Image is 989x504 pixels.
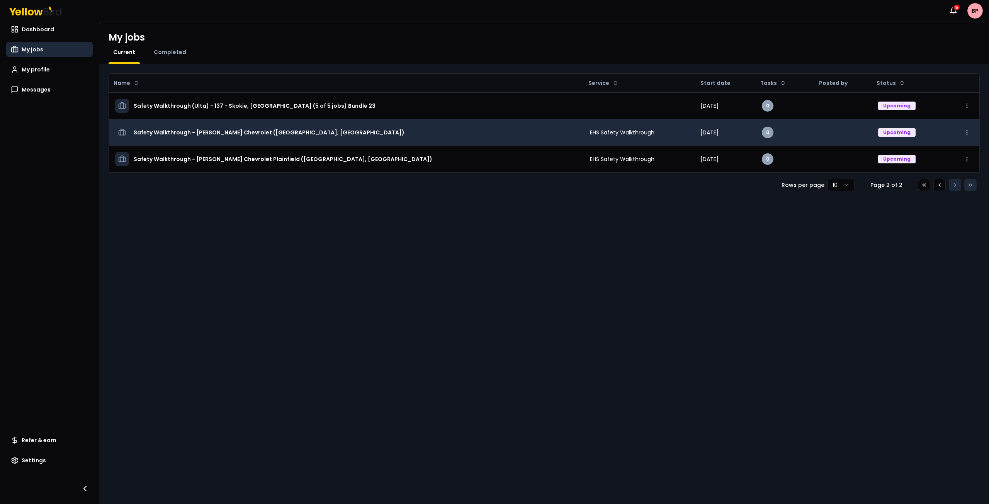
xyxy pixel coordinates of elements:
[700,155,719,163] span: [DATE]
[813,74,872,92] th: Posted by
[590,129,654,136] span: EHS Safety Walkthrough
[967,3,983,19] span: BP
[110,77,143,89] button: Name
[6,42,93,57] a: My jobs
[700,102,719,110] span: [DATE]
[6,82,93,97] a: Messages
[22,436,56,444] span: Refer & earn
[22,25,54,33] span: Dashboard
[6,453,93,468] a: Settings
[585,77,622,89] button: Service
[946,3,961,19] button: 5
[114,79,130,87] span: Name
[694,74,755,92] th: Start date
[22,66,50,73] span: My profile
[6,22,93,37] a: Dashboard
[22,86,51,93] span: Messages
[22,456,46,464] span: Settings
[154,48,186,56] span: Completed
[109,48,140,56] a: Current
[588,79,609,87] span: Service
[953,4,960,11] div: 5
[760,79,777,87] span: Tasks
[878,128,916,137] div: Upcoming
[590,155,654,163] span: EHS Safety Walkthrough
[6,433,93,448] a: Refer & earn
[873,77,908,89] button: Status
[109,31,145,44] h1: My jobs
[700,129,719,136] span: [DATE]
[877,79,896,87] span: Status
[782,181,824,189] p: Rows per page
[6,62,93,77] a: My profile
[134,152,432,166] h3: Safety Walkthrough - [PERSON_NAME] Chevrolet Plainfield ([GEOGRAPHIC_DATA], [GEOGRAPHIC_DATA])
[762,153,773,165] div: 0
[134,126,404,139] h3: Safety Walkthrough - [PERSON_NAME] Chevrolet ([GEOGRAPHIC_DATA], [GEOGRAPHIC_DATA])
[22,46,43,53] span: My jobs
[149,48,191,56] a: Completed
[867,181,906,189] div: Page 2 of 2
[878,155,916,163] div: Upcoming
[134,99,376,113] h3: Safety Walkthrough (Ulta) - 137 - Skokie, [GEOGRAPHIC_DATA] (5 of 5 jobs) Bundle 23
[762,100,773,112] div: 0
[878,102,916,110] div: Upcoming
[113,48,135,56] span: Current
[762,127,773,138] div: 0
[757,77,789,89] button: Tasks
